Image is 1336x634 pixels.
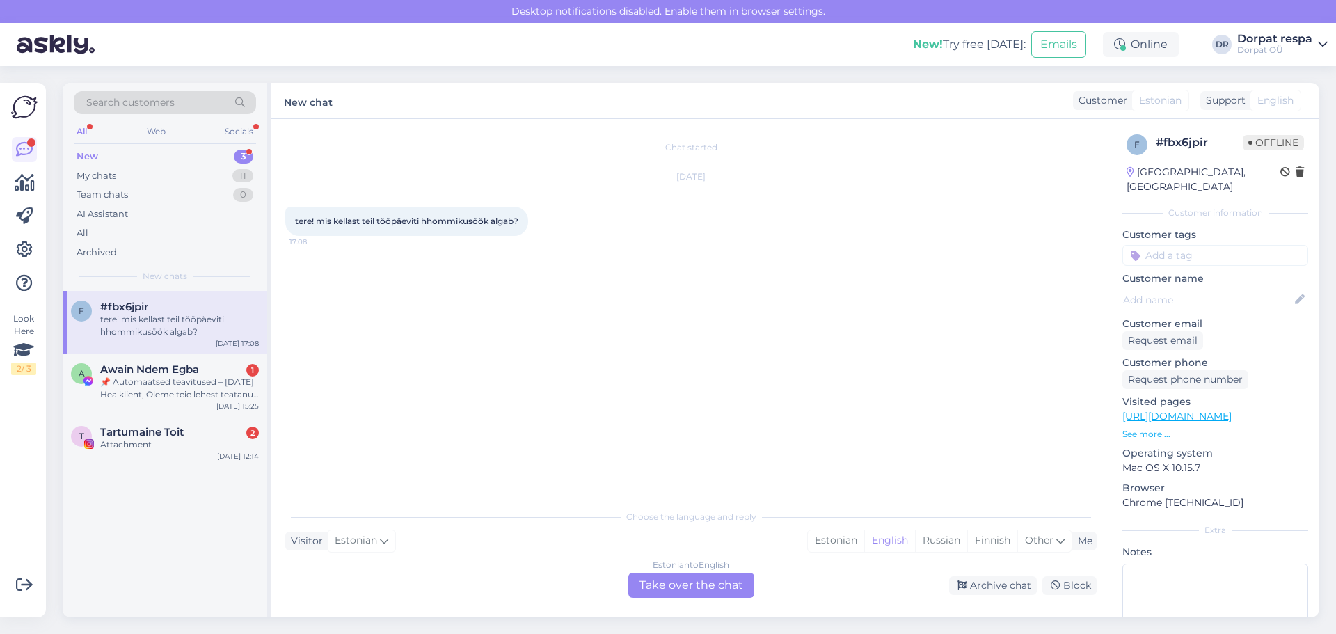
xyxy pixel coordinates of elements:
[1243,135,1304,150] span: Offline
[628,573,754,598] div: Take over the chat
[285,534,323,548] div: Visitor
[335,533,377,548] span: Estonian
[11,94,38,120] img: Askly Logo
[1212,35,1232,54] div: DR
[1200,93,1246,108] div: Support
[79,306,84,316] span: f
[144,122,168,141] div: Web
[1156,134,1243,151] div: # fbx6jpir
[100,426,184,438] span: Tartumaine Toit
[100,376,259,401] div: 📌 Automaatsed teavitused – [DATE] Hea klient, Oleme teie lehest teatanud ja võime teie konto ajut...
[1257,93,1294,108] span: English
[967,530,1017,551] div: Finnish
[285,171,1097,183] div: [DATE]
[1122,370,1248,389] div: Request phone number
[246,427,259,439] div: 2
[1122,461,1308,475] p: Mac OS X 10.15.7
[143,270,187,283] span: New chats
[285,141,1097,154] div: Chat started
[289,237,342,247] span: 17:08
[77,246,117,260] div: Archived
[808,530,864,551] div: Estonian
[1122,446,1308,461] p: Operating system
[913,38,943,51] b: New!
[232,169,253,183] div: 11
[86,95,175,110] span: Search customers
[1127,165,1280,194] div: [GEOGRAPHIC_DATA], [GEOGRAPHIC_DATA]
[1072,534,1092,548] div: Me
[1122,428,1308,441] p: See more ...
[284,91,333,110] label: New chat
[653,559,729,571] div: Estonian to English
[1122,356,1308,370] p: Customer phone
[1122,207,1308,219] div: Customer information
[295,216,518,226] span: tere! mis kellast teil tööpäeviti hhommikusöök algab?
[77,226,88,240] div: All
[1123,292,1292,308] input: Add name
[913,36,1026,53] div: Try free [DATE]:
[77,150,98,164] div: New
[1042,576,1097,595] div: Block
[1103,32,1179,57] div: Online
[1122,410,1232,422] a: [URL][DOMAIN_NAME]
[1122,317,1308,331] p: Customer email
[1122,496,1308,510] p: Chrome [TECHNICAL_ID]
[100,438,259,451] div: Attachment
[1122,331,1203,350] div: Request email
[77,188,128,202] div: Team chats
[915,530,967,551] div: Russian
[1237,33,1328,56] a: Dorpat respaDorpat OÜ
[1122,271,1308,286] p: Customer name
[1139,93,1182,108] span: Estonian
[285,511,1097,523] div: Choose the language and reply
[1025,534,1053,546] span: Other
[79,431,84,441] span: T
[100,363,199,376] span: Awain Ndem Egba
[234,150,253,164] div: 3
[864,530,915,551] div: English
[1122,395,1308,409] p: Visited pages
[79,368,85,379] span: A
[74,122,90,141] div: All
[100,301,148,313] span: #fbx6jpir
[1122,245,1308,266] input: Add a tag
[949,576,1037,595] div: Archive chat
[1122,545,1308,560] p: Notes
[233,188,253,202] div: 0
[216,401,259,411] div: [DATE] 15:25
[77,207,128,221] div: AI Assistant
[77,169,116,183] div: My chats
[1122,524,1308,537] div: Extra
[11,312,36,375] div: Look Here
[216,338,259,349] div: [DATE] 17:08
[1122,228,1308,242] p: Customer tags
[1237,33,1312,45] div: Dorpat respa
[1134,139,1140,150] span: f
[100,313,259,338] div: tere! mis kellast teil tööpäeviti hhommikusöök algab?
[222,122,256,141] div: Socials
[1237,45,1312,56] div: Dorpat OÜ
[217,451,259,461] div: [DATE] 12:14
[1031,31,1086,58] button: Emails
[246,364,259,377] div: 1
[1122,481,1308,496] p: Browser
[11,363,36,375] div: 2 / 3
[1073,93,1127,108] div: Customer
